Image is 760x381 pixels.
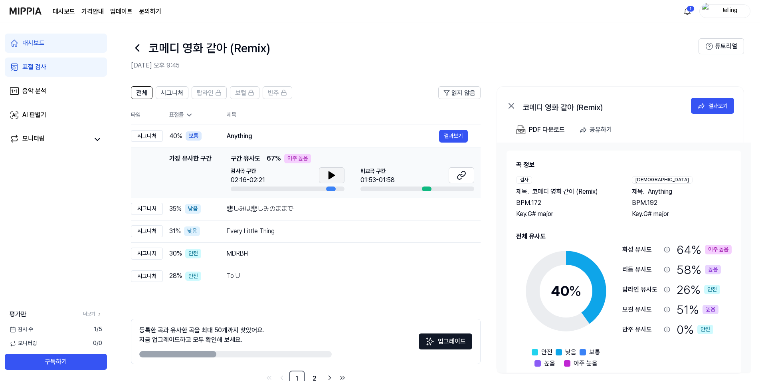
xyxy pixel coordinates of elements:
[5,81,107,101] a: 음악 분석
[131,248,163,260] div: 시그니처
[516,160,732,170] h2: 곡 정보
[704,285,720,294] div: 안전
[677,321,713,338] div: 0 %
[139,7,161,16] a: 문의하기
[516,125,526,135] img: PDF Download
[131,61,699,70] h2: [DATE] 오후 9:45
[622,305,661,314] div: 보컬 유사도
[10,339,37,347] span: 모니터링
[648,187,672,196] span: Anything
[516,209,616,219] div: Key. G# major
[169,111,214,119] div: 표절률
[22,86,46,96] div: 음악 분석
[681,5,694,18] button: 알림1
[5,34,107,53] a: 대시보드
[169,154,212,191] div: 가장 유사한 구간
[186,131,202,141] div: 보통
[699,4,750,18] button: profiletelling
[93,339,102,347] span: 0 / 0
[94,325,102,333] span: 1 / 5
[161,88,183,98] span: 시그니처
[231,167,265,175] span: 검사곡 구간
[156,86,188,99] button: 시그니처
[131,130,163,142] div: 시그니처
[267,154,281,163] span: 67 %
[131,105,163,125] th: 타입
[169,271,182,281] span: 28 %
[231,175,265,185] div: 02:16-02:21
[622,265,661,274] div: 리듬 유사도
[360,167,395,175] span: 비교곡 구간
[10,310,26,319] span: 평가판
[131,225,163,237] div: 시그니처
[574,359,598,368] span: 아주 높음
[532,187,598,196] span: 코메디 영화 같아 (Remix)
[439,130,468,143] button: 결과보기
[632,187,645,196] span: 제목 .
[622,325,661,334] div: 반주 유사도
[5,105,107,125] a: AI 판별기
[227,226,468,236] div: Every Little Thing
[169,226,181,236] span: 31 %
[677,301,718,318] div: 51 %
[192,86,227,99] button: 탑라인
[53,7,75,16] a: 대시보드
[516,232,732,241] h2: 전체 유사도
[702,3,712,19] img: profile
[169,131,182,141] span: 40 %
[703,305,718,314] div: 높음
[516,187,529,196] span: 제목 .
[705,265,721,274] div: 높음
[227,249,468,258] div: MDRBH
[148,40,270,56] h1: 코메디 영화 같아 (Remix)
[10,325,33,333] span: 검사 수
[544,359,555,368] span: 높음
[22,110,46,120] div: AI 판별기
[139,325,264,345] div: 등록한 곡과 유사한 곡을 최대 50개까지 찾았어요. 지금 업그레이드하고 모두 확인해 보세요.
[419,340,472,348] a: Sparkles업그레이드
[131,86,152,99] button: 전체
[590,125,612,135] div: 공유하기
[516,176,532,184] div: 검사
[131,270,163,282] div: 시그니처
[184,226,200,236] div: 낮음
[230,86,259,99] button: 보컬
[551,280,582,302] div: 40
[81,7,104,16] a: 가격안내
[268,88,279,98] span: 반주
[705,245,732,254] div: 아주 높음
[227,131,439,141] div: Anything
[185,249,201,258] div: 안전
[425,337,435,346] img: Sparkles
[284,154,311,163] div: 아주 높음
[687,6,695,12] div: 1
[22,62,46,72] div: 표절 검사
[185,204,201,214] div: 낮음
[231,154,260,163] span: 구간 유사도
[677,281,720,298] div: 26 %
[227,204,468,214] div: 悲しみは悲しみのままで
[169,249,182,258] span: 30 %
[136,88,147,98] span: 전체
[529,125,565,135] div: PDF 다운로드
[5,354,107,370] button: 구독하기
[227,105,481,125] th: 제목
[497,143,751,373] a: 곡 정보검사제목.코메디 영화 같아 (Remix)BPM.172Key.G# major[DEMOGRAPHIC_DATA]제목.AnythingBPM.192Key.G# major전체 유...
[697,325,713,334] div: 안전
[691,98,734,114] button: 결과보기
[683,6,692,16] img: 알림
[10,134,89,145] a: 모니터링
[565,347,576,357] span: 낮음
[169,204,182,214] span: 35 %
[419,333,472,349] button: 업그레이드
[110,7,133,16] a: 업데이트
[185,272,201,281] div: 안전
[197,88,214,98] span: 탑라인
[632,209,732,219] div: Key. G# major
[622,285,661,294] div: 탑라인 유사도
[263,86,292,99] button: 반주
[22,134,45,145] div: 모니터링
[227,271,468,281] div: To U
